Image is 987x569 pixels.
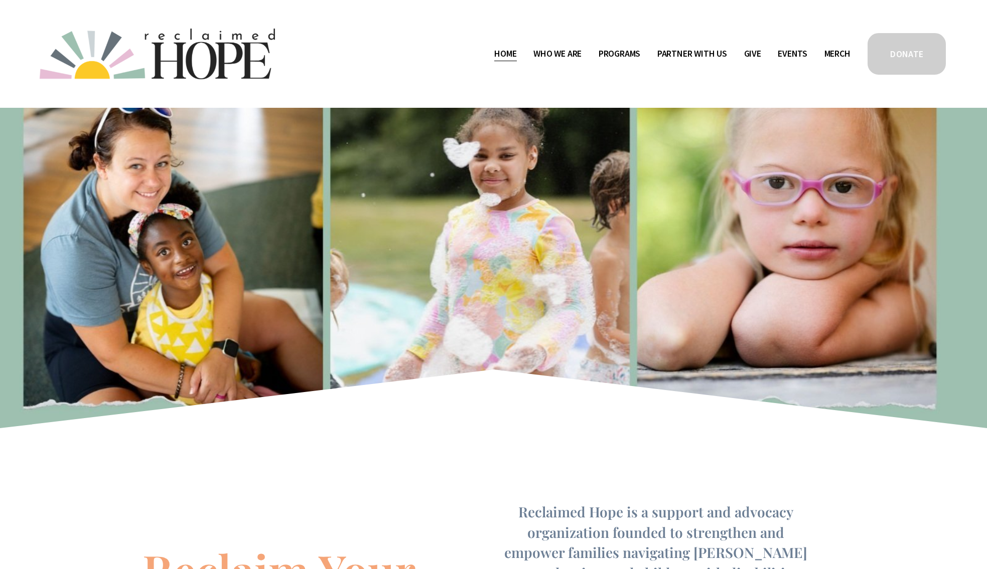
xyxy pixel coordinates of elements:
a: Merch [824,46,851,62]
a: Give [744,46,761,62]
a: Home [494,46,516,62]
a: folder dropdown [533,46,582,62]
span: Partner With Us [657,47,727,61]
img: Reclaimed Hope Initiative [40,29,275,79]
span: Who We Are [533,47,582,61]
span: Programs [599,47,641,61]
a: DONATE [866,32,947,76]
a: Events [778,46,807,62]
a: folder dropdown [657,46,727,62]
a: folder dropdown [599,46,641,62]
